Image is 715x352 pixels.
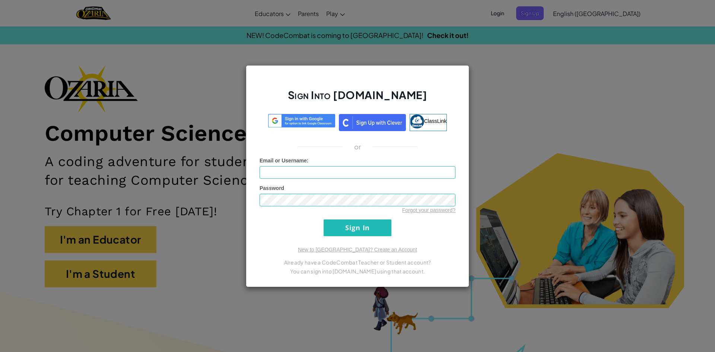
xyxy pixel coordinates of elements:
[402,207,455,213] a: Forgot your password?
[339,114,406,131] img: clever_sso_button@2x.png
[324,219,391,236] input: Sign In
[268,114,335,128] img: log-in-google-sso.svg
[260,258,455,267] p: Already have a CodeCombat Teacher or Student account?
[424,118,447,124] span: ClassLink
[354,142,361,151] p: or
[260,88,455,110] h2: Sign Into [DOMAIN_NAME]
[260,185,284,191] span: Password
[298,247,417,253] a: New to [GEOGRAPHIC_DATA]? Create an Account
[410,114,424,129] img: classlink-logo-small.png
[260,267,455,276] p: You can sign into [DOMAIN_NAME] using that account.
[260,158,307,164] span: Email or Username
[260,157,309,164] label: :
